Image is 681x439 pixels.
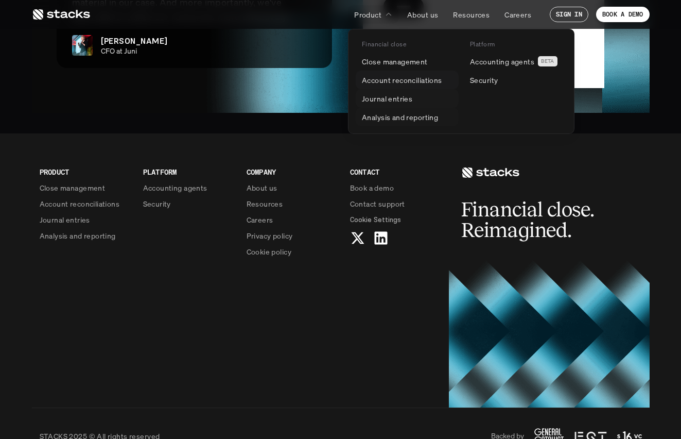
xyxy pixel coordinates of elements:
p: [PERSON_NAME] [101,35,168,47]
h2: Financial close. Reimagined. [461,199,616,241]
a: Account reconciliations [356,71,459,89]
p: CFO at Juni [101,47,308,56]
a: SIGN IN [550,7,588,22]
a: About us [247,182,338,193]
p: Resources [247,198,283,209]
p: Close management [362,56,428,67]
a: Resources [247,198,338,209]
p: Careers [504,9,531,20]
p: Accounting agents [470,56,534,67]
a: Security [464,71,567,89]
p: BOOK A DEMO [602,11,643,18]
p: PLATFORM [143,166,234,177]
a: Resources [447,5,496,24]
p: Platform [470,41,495,48]
a: Close management [356,52,459,71]
a: Analysis and reporting [40,230,131,241]
p: Analysis and reporting [40,230,116,241]
p: Privacy policy [247,230,293,241]
a: Accounting agentsBETA [464,52,567,71]
p: CONTACT [350,166,441,177]
p: Journal entries [362,93,412,104]
a: Analysis and reporting [356,108,459,126]
p: PRODUCT [40,166,131,177]
a: Security [143,198,234,209]
p: Product [354,9,381,20]
p: About us [247,182,277,193]
a: Account reconciliations [40,198,131,209]
a: Privacy Policy [121,196,167,204]
a: Book a demo [350,182,441,193]
a: BOOK A DEMO [596,7,650,22]
p: Close management [40,182,106,193]
p: Security [143,198,171,209]
p: COMPANY [247,166,338,177]
p: Account reconciliations [40,198,120,209]
p: Contact support [350,198,405,209]
p: Journal entries [40,214,90,225]
a: Journal entries [356,89,459,108]
p: Accounting agents [143,182,207,193]
a: Cookie policy [247,246,338,257]
a: Careers [498,5,537,24]
a: Contact support [350,198,441,209]
p: Cookie policy [247,246,291,257]
p: SIGN IN [556,11,582,18]
button: Cookie Trigger [350,214,401,225]
a: Accounting agents [143,182,234,193]
a: Careers [247,214,338,225]
p: About us [407,9,438,20]
p: Security [470,75,498,86]
h2: BETA [541,58,554,64]
a: Close management [40,182,131,193]
p: Resources [453,9,490,20]
a: Journal entries [40,214,131,225]
p: Book a demo [350,182,394,193]
a: About us [401,5,444,24]
a: Privacy policy [247,230,338,241]
p: Careers [247,214,273,225]
span: Cookie Settings [350,214,401,225]
p: Account reconciliations [362,75,442,86]
p: Financial close [362,41,406,48]
p: Analysis and reporting [362,112,438,123]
